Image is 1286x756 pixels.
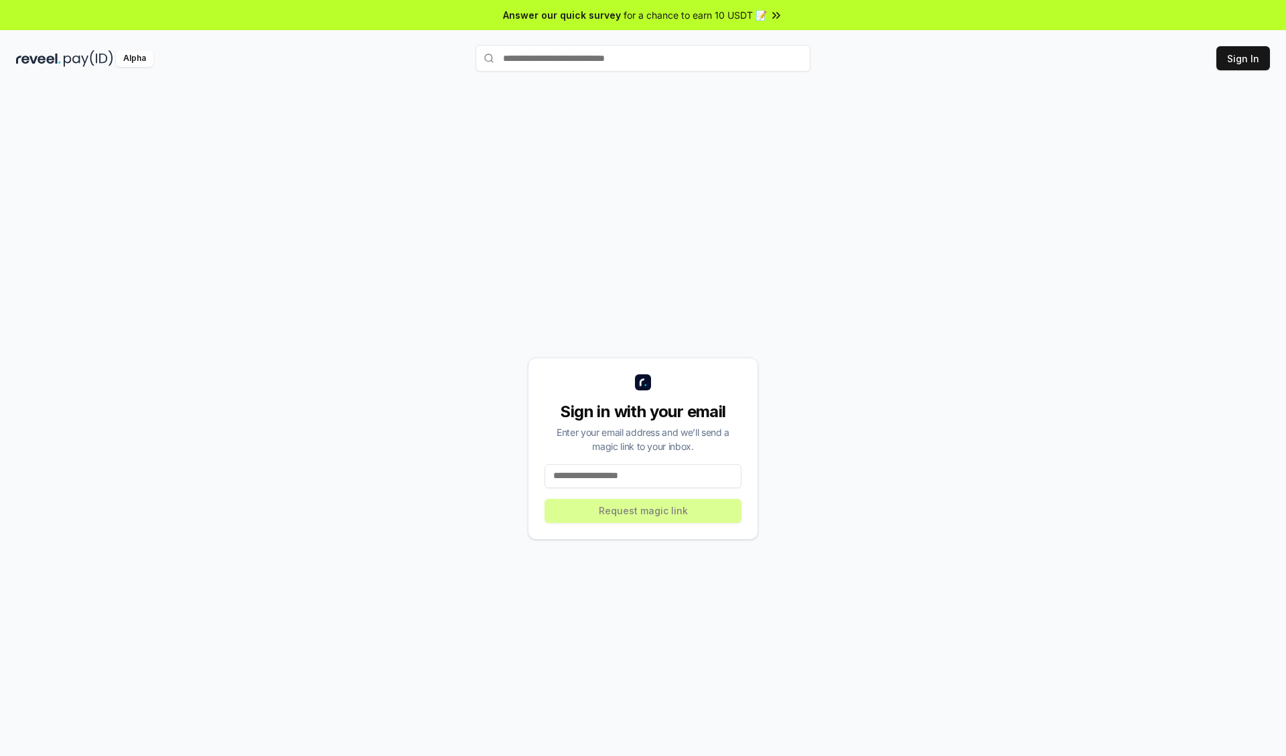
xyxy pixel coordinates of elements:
img: pay_id [64,50,113,67]
div: Alpha [116,50,153,67]
div: Sign in with your email [545,401,741,423]
img: logo_small [635,374,651,390]
img: reveel_dark [16,50,61,67]
div: Enter your email address and we’ll send a magic link to your inbox. [545,425,741,453]
span: Answer our quick survey [503,8,621,22]
span: for a chance to earn 10 USDT 📝 [624,8,767,22]
button: Sign In [1216,46,1270,70]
